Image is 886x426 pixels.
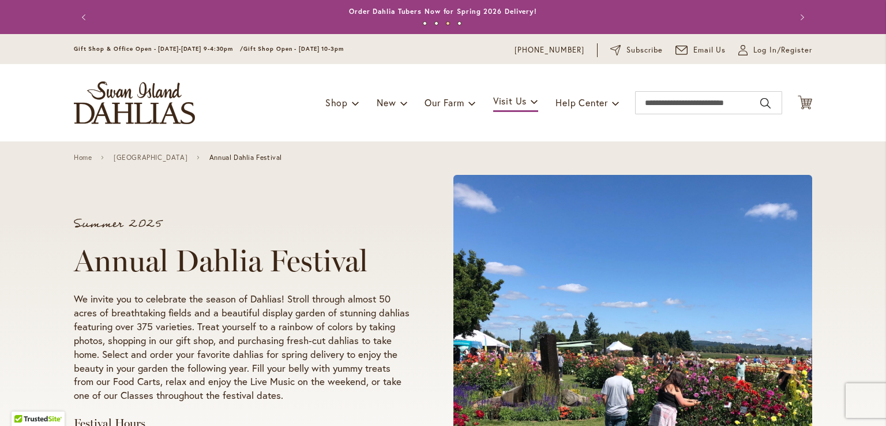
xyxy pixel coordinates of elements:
button: Previous [74,6,97,29]
button: 4 of 4 [457,21,461,25]
button: 2 of 4 [434,21,438,25]
span: Email Us [693,44,726,56]
p: We invite you to celebrate the season of Dahlias! Stroll through almost 50 acres of breathtaking ... [74,292,410,403]
span: Annual Dahlia Festival [209,154,282,162]
button: 1 of 4 [423,21,427,25]
a: [GEOGRAPHIC_DATA] [114,154,187,162]
span: Help Center [555,96,608,109]
span: Subscribe [626,44,663,56]
a: Subscribe [610,44,663,56]
a: Order Dahlia Tubers Now for Spring 2026 Delivery! [349,7,537,16]
a: [PHONE_NUMBER] [515,44,584,56]
span: New [377,96,396,109]
span: Gift Shop & Office Open - [DATE]-[DATE] 9-4:30pm / [74,45,243,53]
p: Summer 2025 [74,218,410,230]
span: Gift Shop Open - [DATE] 10-3pm [243,45,344,53]
span: Visit Us [493,95,527,107]
a: Log In/Register [738,44,812,56]
button: Next [789,6,812,29]
h1: Annual Dahlia Festival [74,244,410,278]
span: Our Farm [425,96,464,109]
a: store logo [74,81,195,124]
button: 3 of 4 [446,21,450,25]
span: Shop [325,96,348,109]
a: Email Us [675,44,726,56]
a: Home [74,154,92,162]
span: Log In/Register [753,44,812,56]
